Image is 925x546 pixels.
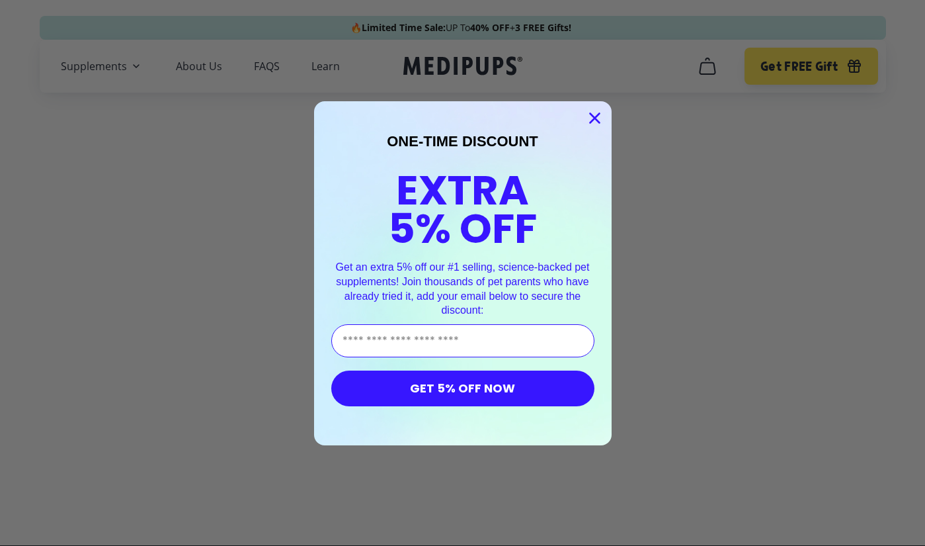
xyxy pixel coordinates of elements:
[331,371,594,406] button: GET 5% OFF NOW
[583,107,606,130] button: Close dialog
[336,261,590,316] span: Get an extra 5% off our #1 selling, science-backed pet supplements! Join thousands of pet parents...
[396,161,529,219] span: EXTRA
[388,200,537,257] span: 5% OFF
[387,133,538,150] span: ONE-TIME DISCOUNT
